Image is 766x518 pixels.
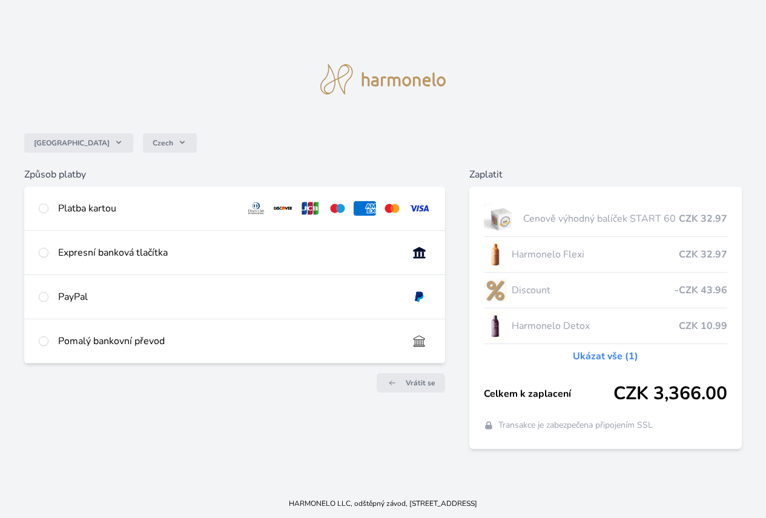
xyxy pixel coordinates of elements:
[24,167,445,182] h6: Způsob platby
[498,419,653,431] span: Transakce je zabezpečena připojením SSL
[381,201,403,216] img: mc.svg
[406,378,435,388] span: Vrátit se
[143,133,197,153] button: Czech
[408,334,431,348] img: bankTransfer_IBAN.svg
[58,290,398,304] div: PayPal
[679,319,727,333] span: CZK 10.99
[326,201,349,216] img: maestro.svg
[523,211,679,226] span: Cenově výhodný balíček START 60
[153,138,173,148] span: Czech
[512,247,679,262] span: Harmonelo Flexi
[679,247,727,262] span: CZK 32.97
[24,133,133,153] button: [GEOGRAPHIC_DATA]
[484,275,507,305] img: discount-lo.png
[613,383,727,405] span: CZK 3,366.00
[58,334,398,348] div: Pomalý bankovní převod
[354,201,376,216] img: amex.svg
[34,138,110,148] span: [GEOGRAPHIC_DATA]
[469,167,742,182] h6: Zaplatit
[377,373,445,393] a: Vrátit se
[512,283,675,297] span: Discount
[408,245,431,260] img: onlineBanking_CZ.svg
[58,245,398,260] div: Expresní banková tlačítka
[484,239,507,270] img: CLEAN_FLEXI_se_stinem_x-hi_(1)-lo.jpg
[245,201,268,216] img: diners.svg
[272,201,294,216] img: discover.svg
[299,201,322,216] img: jcb.svg
[320,64,446,95] img: logo.svg
[484,311,507,341] img: DETOX_se_stinem_x-lo.jpg
[679,211,727,226] span: CZK 32.97
[675,283,727,297] span: -CZK 43.96
[484,387,613,401] span: Celkem k zaplacení
[408,201,431,216] img: visa.svg
[408,290,431,304] img: paypal.svg
[512,319,679,333] span: Harmonelo Detox
[58,201,236,216] div: Platba kartou
[484,204,518,234] img: start.jpg
[573,349,638,364] a: Ukázat vše (1)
